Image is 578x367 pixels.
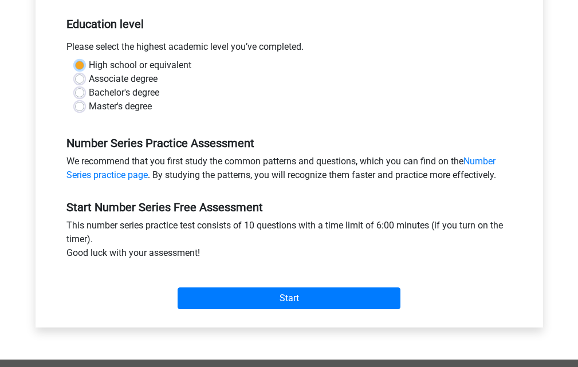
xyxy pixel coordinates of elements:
[89,72,158,86] label: Associate degree
[89,100,152,113] label: Master's degree
[89,58,191,72] label: High school or equivalent
[66,200,512,214] h5: Start Number Series Free Assessment
[58,219,521,265] div: This number series practice test consists of 10 questions with a time limit of 6:00 minutes (if y...
[178,287,400,309] input: Start
[58,155,521,187] div: We recommend that you first study the common patterns and questions, which you can find on the . ...
[66,136,512,150] h5: Number Series Practice Assessment
[66,13,512,35] h5: Education level
[66,156,496,180] a: Number Series practice page
[58,40,521,58] div: Please select the highest academic level you’ve completed.
[89,86,159,100] label: Bachelor's degree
